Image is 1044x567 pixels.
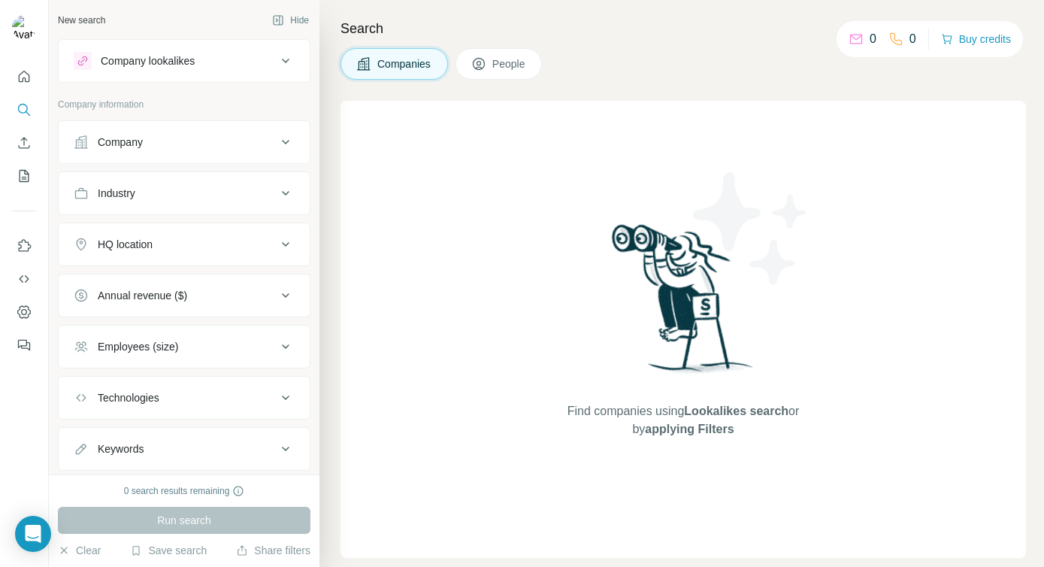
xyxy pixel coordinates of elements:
[941,29,1011,50] button: Buy credits
[98,441,144,456] div: Keywords
[492,56,527,71] span: People
[12,332,36,359] button: Feedback
[101,53,195,68] div: Company lookalikes
[340,18,1026,39] h4: Search
[605,220,761,388] img: Surfe Illustration - Woman searching with binoculars
[98,288,187,303] div: Annual revenue ($)
[236,543,310,558] button: Share filters
[98,339,178,354] div: Employees (size)
[12,162,36,190] button: My lists
[59,277,310,314] button: Annual revenue ($)
[12,265,36,293] button: Use Surfe API
[12,232,36,259] button: Use Surfe on LinkedIn
[58,98,310,111] p: Company information
[12,15,36,39] img: Avatar
[12,63,36,90] button: Quick start
[59,43,310,79] button: Company lookalikes
[58,14,105,27] div: New search
[377,56,432,71] span: Companies
[563,402,803,438] span: Find companies using or by
[59,175,310,211] button: Industry
[12,299,36,326] button: Dashboard
[98,186,135,201] div: Industry
[98,237,153,252] div: HQ location
[124,484,245,498] div: 0 search results remaining
[262,9,319,32] button: Hide
[59,329,310,365] button: Employees (size)
[59,380,310,416] button: Technologies
[58,543,101,558] button: Clear
[59,124,310,160] button: Company
[870,30,876,48] p: 0
[684,405,788,417] span: Lookalikes search
[59,226,310,262] button: HQ location
[130,543,207,558] button: Save search
[645,423,734,435] span: applying Filters
[12,129,36,156] button: Enrich CSV
[683,161,819,296] img: Surfe Illustration - Stars
[12,96,36,123] button: Search
[98,390,159,405] div: Technologies
[909,30,916,48] p: 0
[98,135,143,150] div: Company
[59,431,310,467] button: Keywords
[15,516,51,552] div: Open Intercom Messenger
